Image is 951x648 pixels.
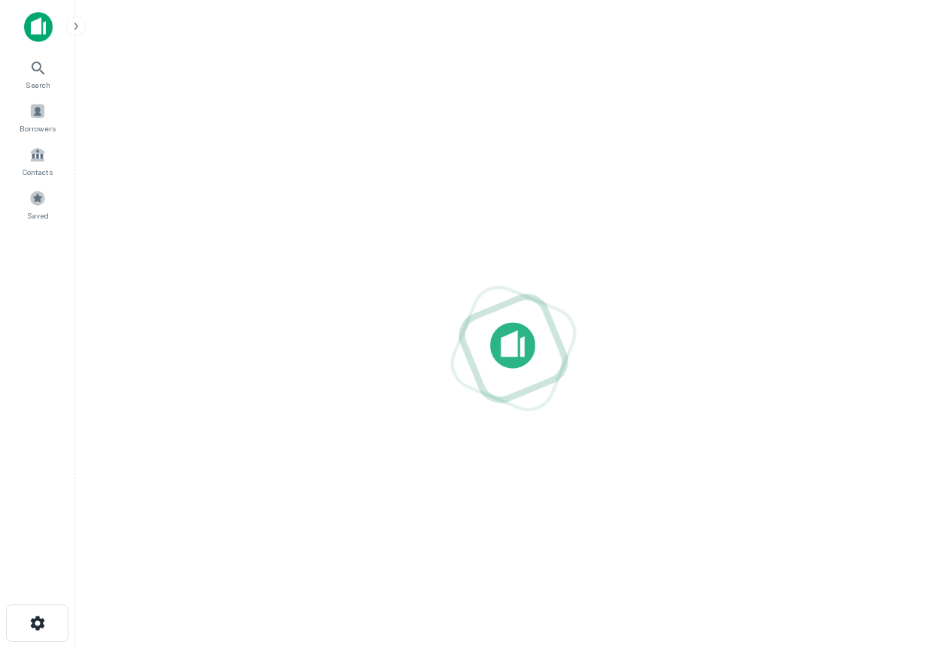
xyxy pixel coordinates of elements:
span: Borrowers [20,122,56,134]
iframe: Chat Widget [876,480,951,552]
a: Borrowers [5,97,71,137]
a: Saved [5,184,71,225]
span: Saved [27,209,49,222]
img: capitalize-icon.png [24,12,53,42]
a: Contacts [5,140,71,181]
span: Search [26,79,50,91]
a: Search [5,53,71,94]
span: Contacts [23,166,53,178]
